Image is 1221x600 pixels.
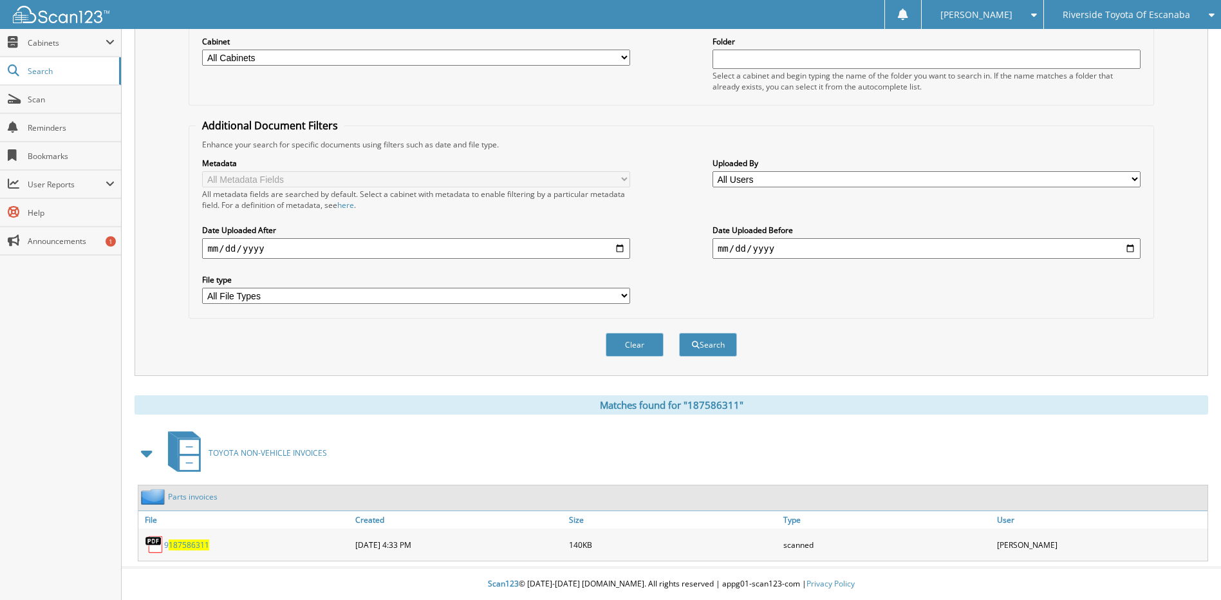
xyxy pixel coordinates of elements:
label: Date Uploaded After [202,225,630,236]
label: Uploaded By [713,158,1141,169]
div: [DATE] 4:33 PM [352,532,566,558]
input: end [713,238,1141,259]
span: Search [28,66,113,77]
div: Enhance your search for specific documents using filters such as date and file type. [196,139,1146,150]
div: Select a cabinet and begin typing the name of the folder you want to search in. If the name match... [713,70,1141,92]
img: scan123-logo-white.svg [13,6,109,23]
button: Clear [606,333,664,357]
span: User Reports [28,179,106,190]
span: Help [28,207,115,218]
a: File [138,511,352,529]
div: All metadata fields are searched by default. Select a cabinet with metadata to enable filtering b... [202,189,630,211]
span: Cabinets [28,37,106,48]
span: Announcements [28,236,115,247]
label: Date Uploaded Before [713,225,1141,236]
span: Scan123 [488,578,519,589]
span: TOYOTA NON-VEHICLE INVOICES [209,447,327,458]
div: 1 [106,236,116,247]
a: here [337,200,354,211]
div: 140KB [566,532,779,558]
button: Search [679,333,737,357]
a: Parts invoices [168,491,218,502]
div: Matches found for "187586311" [135,395,1208,415]
a: Size [566,511,779,529]
div: [PERSON_NAME] [994,532,1207,558]
span: Riverside Toyota Of Escanaba [1063,11,1190,19]
span: Bookmarks [28,151,115,162]
iframe: Chat Widget [1157,538,1221,600]
a: Type [780,511,994,529]
div: © [DATE]-[DATE] [DOMAIN_NAME]. All rights reserved | appg01-scan123-com | [122,568,1221,600]
label: Folder [713,36,1141,47]
img: PDF.png [145,535,164,554]
span: [PERSON_NAME] [940,11,1012,19]
a: Privacy Policy [806,578,855,589]
a: User [994,511,1207,529]
span: Scan [28,94,115,105]
span: Reminders [28,122,115,133]
label: Cabinet [202,36,630,47]
label: Metadata [202,158,630,169]
a: TOYOTA NON-VEHICLE INVOICES [160,427,327,478]
legend: Additional Document Filters [196,118,344,133]
a: Created [352,511,566,529]
div: scanned [780,532,994,558]
img: folder2.png [141,489,168,505]
span: 187586311 [169,539,209,550]
label: File type [202,274,630,285]
input: start [202,238,630,259]
a: 9187586311 [164,539,209,550]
